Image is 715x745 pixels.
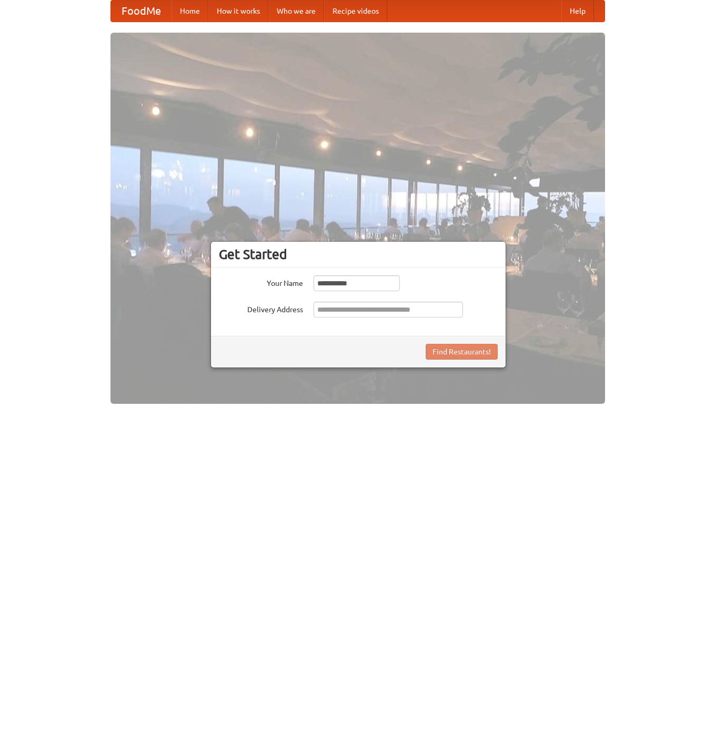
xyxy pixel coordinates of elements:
[324,1,387,22] a: Recipe videos
[208,1,268,22] a: How it works
[219,275,303,289] label: Your Name
[268,1,324,22] a: Who we are
[426,344,498,360] button: Find Restaurants!
[111,1,172,22] a: FoodMe
[219,302,303,315] label: Delivery Address
[219,246,498,262] h3: Get Started
[561,1,594,22] a: Help
[172,1,208,22] a: Home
